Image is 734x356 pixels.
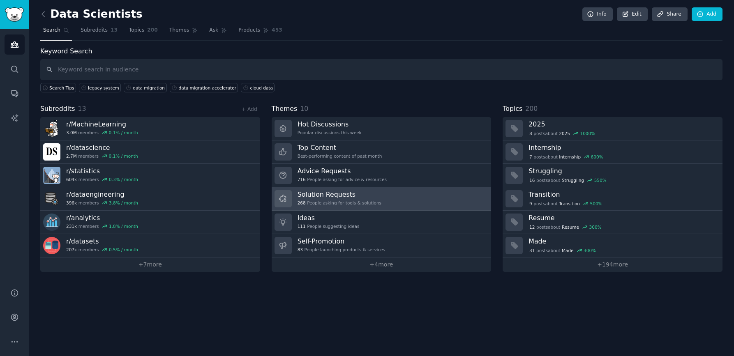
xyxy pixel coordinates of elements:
span: Search [43,27,60,34]
h3: Transition [529,190,717,199]
a: legacy system [79,83,121,92]
a: Self-Promotion83People launching products & services [272,234,492,257]
span: 268 [298,200,306,206]
span: 13 [111,27,118,34]
a: data migration accelerator [170,83,238,92]
span: Themes [169,27,189,34]
a: Transition9postsaboutTransition500% [503,187,722,211]
a: Solution Requests268People asking for tools & solutions [272,187,492,211]
img: GummySearch logo [5,7,24,22]
a: Struggling16postsaboutStruggling550% [503,164,722,187]
div: 300 % [589,224,602,230]
div: members [66,177,138,182]
h3: Resume [529,214,717,222]
span: 231k [66,223,77,229]
div: members [66,130,138,136]
div: members [66,153,138,159]
div: cloud data [250,85,272,91]
a: + Add [242,106,257,112]
a: r/analytics231kmembers1.8% / month [40,211,260,234]
a: Info [582,7,613,21]
h3: r/ datascience [66,143,138,152]
h2: Data Scientists [40,8,143,21]
span: 31 [529,248,535,253]
div: 0.5 % / month [109,247,138,253]
label: Keyword Search [40,47,92,55]
a: +4more [272,257,492,272]
a: r/dataengineering396kmembers3.8% / month [40,187,260,211]
div: members [66,200,138,206]
span: Search Tips [49,85,74,91]
a: Advice Requests716People asking for advice & resources [272,164,492,187]
span: 207k [66,247,77,253]
a: Hot DiscussionsPopular discussions this week [272,117,492,140]
span: Themes [272,104,298,114]
div: 0.3 % / month [109,177,138,182]
div: People asking for tools & solutions [298,200,381,206]
a: Top ContentBest-performing content of past month [272,140,492,164]
span: 10 [300,105,308,113]
div: People launching products & services [298,247,385,253]
h3: Solution Requests [298,190,381,199]
span: 716 [298,177,306,182]
a: Share [652,7,687,21]
h3: r/ MachineLearning [66,120,138,129]
div: 550 % [594,177,607,183]
div: members [66,247,138,253]
h3: Internship [529,143,717,152]
button: Search Tips [40,83,76,92]
a: Made31postsaboutMade300% [503,234,722,257]
div: post s about [529,130,596,137]
div: People suggesting ideas [298,223,360,229]
span: Topics [129,27,144,34]
a: Internship7postsaboutInternship600% [503,140,722,164]
a: Themes [166,24,201,41]
h3: Struggling [529,167,717,175]
span: 453 [272,27,282,34]
img: datascience [43,143,60,161]
span: Transition [559,201,580,207]
div: data migration [133,85,165,91]
span: Resume [562,224,579,230]
div: members [66,223,138,229]
div: 3.8 % / month [109,200,138,206]
span: Products [238,27,260,34]
div: 1.8 % / month [109,223,138,229]
div: post s about [529,247,597,254]
div: post s about [529,200,603,207]
a: +7more [40,257,260,272]
a: r/datasets207kmembers0.5% / month [40,234,260,257]
div: 0.1 % / month [109,130,138,136]
a: cloud data [241,83,275,92]
div: 600 % [591,154,603,160]
h3: Ideas [298,214,360,222]
span: 2.7M [66,153,77,159]
span: 111 [298,223,306,229]
a: r/MachineLearning3.0Mmembers0.1% / month [40,117,260,140]
span: 13 [78,105,86,113]
a: Products453 [235,24,285,41]
span: 396k [66,200,77,206]
a: Add [692,7,722,21]
a: data migration [124,83,166,92]
a: Edit [617,7,648,21]
div: People asking for advice & resources [298,177,387,182]
input: Keyword search in audience [40,59,722,80]
img: statistics [43,167,60,184]
span: Ask [209,27,218,34]
div: 300 % [584,248,596,253]
a: Resume12postsaboutResume300% [503,211,722,234]
h3: r/ datasets [66,237,138,246]
span: 12 [529,224,535,230]
a: r/datascience2.7Mmembers0.1% / month [40,140,260,164]
a: Ask [206,24,230,41]
h3: Made [529,237,717,246]
img: MachineLearning [43,120,60,137]
div: post s about [529,177,607,184]
h3: r/ analytics [66,214,138,222]
a: Ideas111People suggesting ideas [272,211,492,234]
span: Topics [503,104,522,114]
div: Best-performing content of past month [298,153,382,159]
span: 200 [525,105,538,113]
a: 20258postsabout20251000% [503,117,722,140]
